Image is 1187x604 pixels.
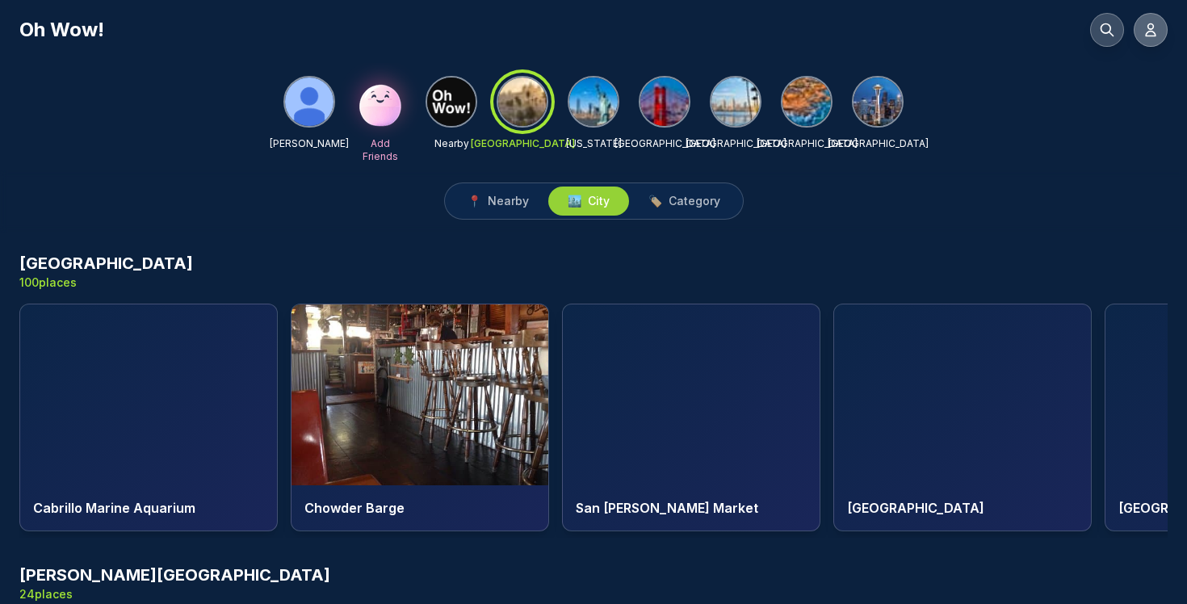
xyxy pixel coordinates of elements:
span: 🏙️ [568,193,581,209]
img: Nearby [427,78,476,126]
p: 24 places [19,586,330,602]
button: 🏙️City [548,187,629,216]
img: Palos Verdes Peninsula [834,304,1091,485]
p: [GEOGRAPHIC_DATA] [614,137,715,150]
span: 📍 [468,193,481,209]
h4: San [PERSON_NAME] Market [576,498,807,518]
h3: [PERSON_NAME][GEOGRAPHIC_DATA] [19,564,330,586]
h1: Oh Wow! [19,17,104,43]
img: San Pedro Fish Market [563,304,820,485]
button: 📍Nearby [448,187,548,216]
p: [GEOGRAPHIC_DATA] [686,137,786,150]
p: [PERSON_NAME] [270,137,349,150]
p: Nearby [434,137,469,150]
span: Category [669,193,720,209]
p: 100 places [19,275,193,291]
p: [GEOGRAPHIC_DATA] [757,137,858,150]
img: New York [569,78,618,126]
img: Orange County [782,78,831,126]
h4: [GEOGRAPHIC_DATA] [847,498,1078,518]
img: Seattle [854,78,902,126]
p: [GEOGRAPHIC_DATA] [471,137,575,150]
h3: [GEOGRAPHIC_DATA] [19,252,193,275]
img: San Diego [711,78,760,126]
p: [GEOGRAPHIC_DATA] [828,137,929,150]
img: Cabrillo Marine Aquarium [20,304,277,485]
p: Add Friends [354,137,406,163]
h4: Chowder Barge [304,498,535,518]
p: [US_STATE] [566,137,622,150]
span: City [588,193,610,209]
img: San Francisco [640,78,689,126]
h4: Cabrillo Marine Aquarium [33,498,264,518]
img: Chowder Barge [292,304,548,485]
button: 🏷️Category [629,187,740,216]
img: Add Friends [354,76,406,128]
img: Matthew Miller [285,78,333,126]
span: Nearby [488,193,529,209]
span: 🏷️ [648,193,662,209]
